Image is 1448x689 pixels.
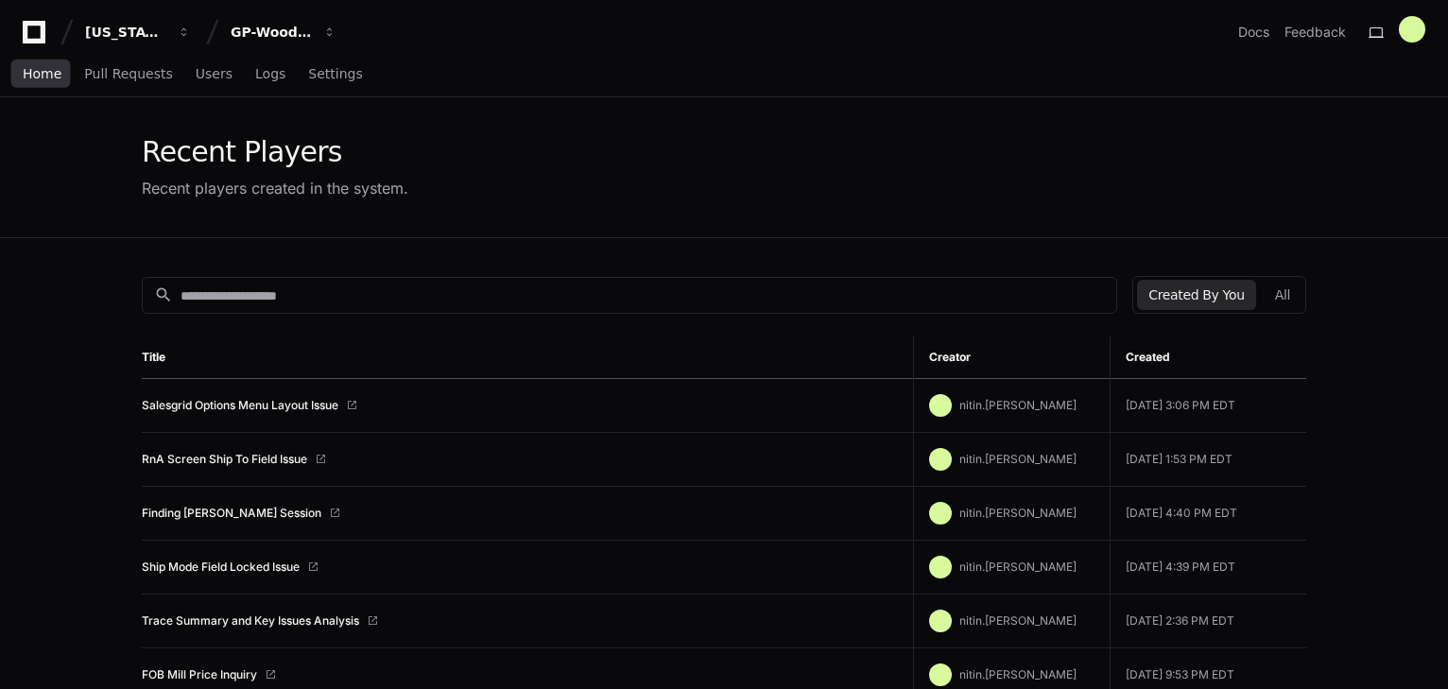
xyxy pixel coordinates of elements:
div: Recent players created in the system. [142,177,408,199]
td: [DATE] 4:40 PM EDT [1110,487,1306,541]
a: Ship Mode Field Locked Issue [142,560,300,575]
button: All [1264,280,1301,310]
button: GP-WoodDuck 2.0 [223,15,344,49]
a: Docs [1238,23,1269,42]
span: Home [23,68,61,79]
td: [DATE] 1:53 PM EDT [1110,433,1306,487]
span: Logs [255,68,285,79]
td: [DATE] 3:06 PM EDT [1110,379,1306,433]
th: Title [142,336,913,379]
div: GP-WoodDuck 2.0 [231,23,312,42]
span: nitin.[PERSON_NAME] [959,506,1077,520]
td: [DATE] 4:39 PM EDT [1110,541,1306,594]
button: [US_STATE] Pacific [78,15,198,49]
button: Feedback [1284,23,1346,42]
a: Logs [255,53,285,96]
a: Home [23,53,61,96]
span: nitin.[PERSON_NAME] [959,452,1077,466]
a: FOB Mill Price Inquiry [142,667,257,682]
a: Users [196,53,233,96]
button: Created By You [1137,280,1255,310]
span: Users [196,68,233,79]
span: nitin.[PERSON_NAME] [959,613,1077,628]
div: Recent Players [142,135,408,169]
a: RnA Screen Ship To Field Issue [142,452,307,467]
a: Settings [308,53,362,96]
td: [DATE] 2:36 PM EDT [1110,594,1306,648]
a: Trace Summary and Key Issues Analysis [142,613,359,629]
a: Finding [PERSON_NAME] Session [142,506,321,521]
a: Pull Requests [84,53,172,96]
span: Pull Requests [84,68,172,79]
span: nitin.[PERSON_NAME] [959,398,1077,412]
span: Settings [308,68,362,79]
mat-icon: search [154,285,173,304]
th: Creator [913,336,1110,379]
a: Salesgrid Options Menu Layout Issue [142,398,338,413]
span: nitin.[PERSON_NAME] [959,560,1077,574]
th: Created [1110,336,1306,379]
div: [US_STATE] Pacific [85,23,166,42]
span: nitin.[PERSON_NAME] [959,667,1077,681]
